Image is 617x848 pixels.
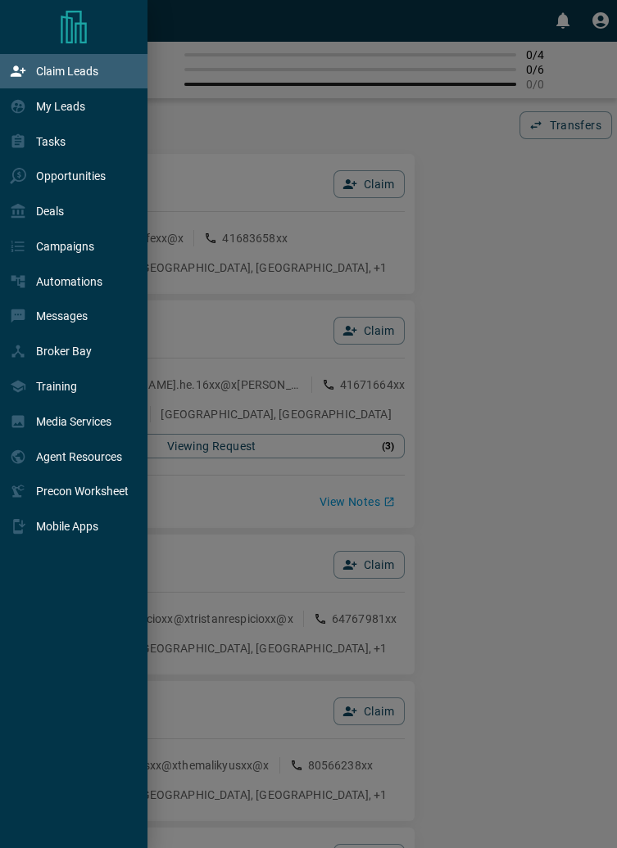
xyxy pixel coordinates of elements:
[36,380,77,393] p: Training
[57,11,90,43] a: Main Page
[36,309,88,323] p: Messages
[36,100,85,113] p: My Leads
[36,485,129,498] p: Precon Worksheet
[36,205,64,218] p: Deals
[36,415,111,428] p: Media Services
[36,345,92,358] p: Broker Bay
[36,450,122,463] p: Agent Resources
[36,65,98,78] p: Claim Leads
[36,275,102,288] p: Automations
[36,135,66,148] p: Tasks
[36,169,106,183] p: Opportunities
[36,240,94,253] p: Campaigns
[36,520,98,533] p: Mobile Apps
